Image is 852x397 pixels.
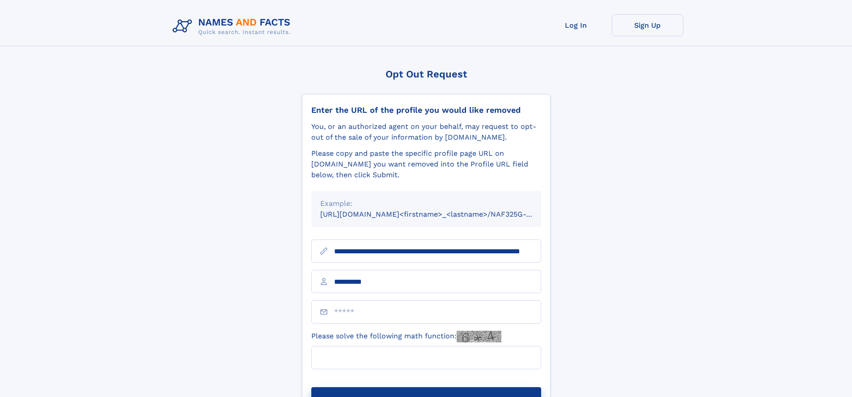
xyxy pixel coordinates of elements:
[540,14,612,36] a: Log In
[320,198,532,209] div: Example:
[311,331,501,342] label: Please solve the following math function:
[311,121,541,143] div: You, or an authorized agent on your behalf, may request to opt-out of the sale of your informatio...
[612,14,683,36] a: Sign Up
[169,14,298,38] img: Logo Names and Facts
[320,210,558,218] small: [URL][DOMAIN_NAME]<firstname>_<lastname>/NAF325G-xxxxxxxx
[302,68,551,80] div: Opt Out Request
[311,105,541,115] div: Enter the URL of the profile you would like removed
[311,148,541,180] div: Please copy and paste the specific profile page URL on [DOMAIN_NAME] you want removed into the Pr...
